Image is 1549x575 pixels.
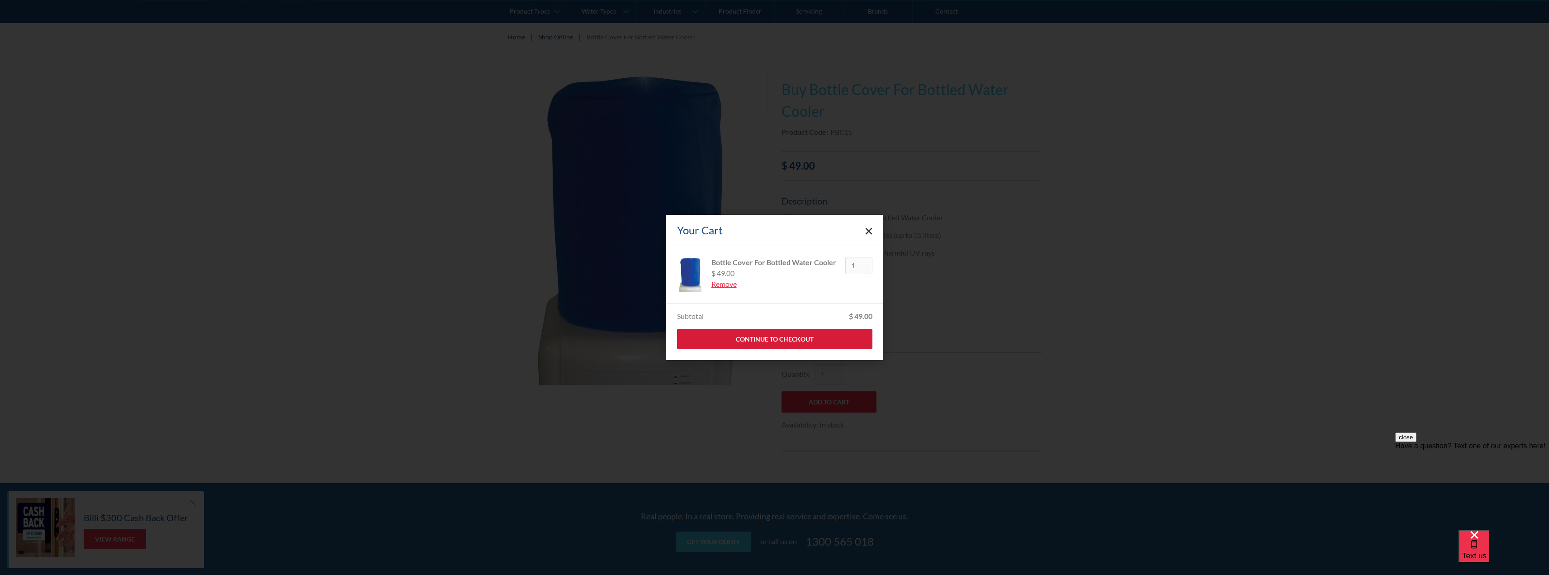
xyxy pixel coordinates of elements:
a: Continue to Checkout [677,329,872,349]
div: $ 49.00 [711,268,838,279]
div: Remove [711,279,838,290]
a: Remove item from cart [711,279,838,290]
div: Bottle Cover For Bottled Water Cooler [711,257,838,268]
div: $ 49.00 [849,311,872,322]
div: Subtotal [677,311,704,322]
iframe: podium webchat widget bubble [1459,530,1549,575]
div: Your Cart [677,222,723,238]
a: Close cart [865,227,872,234]
iframe: podium webchat widget prompt [1395,432,1549,541]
